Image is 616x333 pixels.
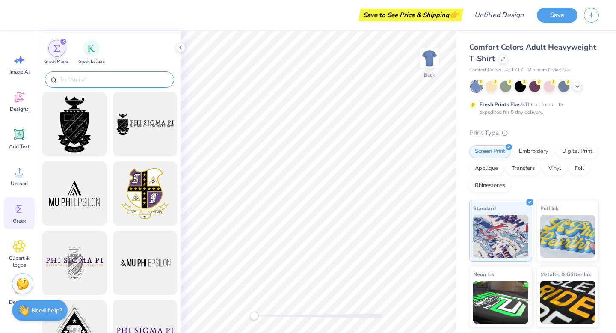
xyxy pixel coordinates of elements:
[9,143,30,150] span: Add Text
[473,270,494,279] span: Neon Ink
[10,106,29,113] span: Designs
[557,145,598,158] div: Digital Print
[505,67,523,74] span: # C1717
[421,50,438,67] img: Back
[250,312,258,320] div: Accessibility label
[540,215,595,258] img: Puff Ink
[469,128,599,138] div: Print Type
[537,8,577,23] button: Save
[540,270,591,279] span: Metallic & Glitter Ink
[78,59,105,65] span: Greek Letters
[468,6,530,24] input: Untitled Design
[9,68,30,75] span: Image AI
[473,215,528,258] img: Standard
[53,45,60,52] img: Greek Marks Image
[540,204,558,213] span: Puff Ink
[5,255,33,268] span: Clipart & logos
[513,145,554,158] div: Embroidery
[44,59,69,65] span: Greek Marks
[469,67,501,74] span: Comfort Colors
[78,40,105,65] div: filter for Greek Letters
[11,180,28,187] span: Upload
[569,162,589,175] div: Foil
[480,101,585,116] div: This color can be expedited for 5 day delivery.
[473,204,496,213] span: Standard
[543,162,567,175] div: Vinyl
[540,281,595,324] img: Metallic & Glitter Ink
[473,281,528,324] img: Neon Ink
[449,9,459,20] span: 👉
[424,71,435,79] div: Back
[480,101,525,108] strong: Fresh Prints Flash:
[361,9,461,21] div: Save to See Price & Shipping
[9,299,30,306] span: Decorate
[78,40,105,65] button: filter button
[527,67,570,74] span: Minimum Order: 24 +
[44,40,69,65] div: filter for Greek Marks
[13,217,26,224] span: Greek
[469,179,511,192] div: Rhinestones
[469,42,596,64] span: Comfort Colors Adult Heavyweight T-Shirt
[469,162,503,175] div: Applique
[44,40,69,65] button: filter button
[31,306,62,315] strong: Need help?
[59,75,169,84] input: Try "Alpha"
[469,145,511,158] div: Screen Print
[87,44,96,53] img: Greek Letters Image
[506,162,540,175] div: Transfers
